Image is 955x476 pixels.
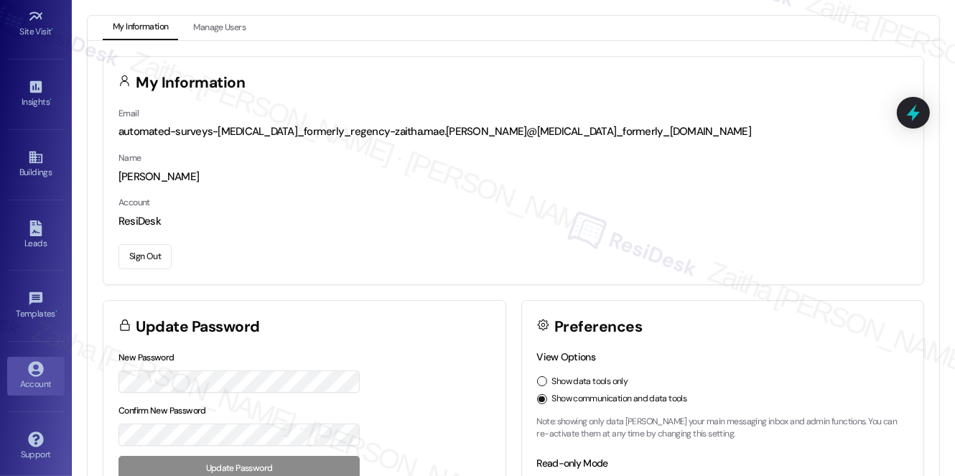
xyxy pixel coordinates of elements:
[7,145,65,184] a: Buildings
[537,350,596,363] label: View Options
[118,405,206,416] label: Confirm New Password
[7,357,65,396] a: Account
[136,319,260,335] h3: Update Password
[52,24,54,34] span: •
[537,416,909,441] p: Note: showing only data [PERSON_NAME] your main messaging inbox and admin functions. You can re-a...
[552,393,687,406] label: Show communication and data tools
[7,286,65,325] a: Templates •
[50,95,52,105] span: •
[55,307,57,317] span: •
[103,16,178,40] button: My Information
[118,197,150,208] label: Account
[118,169,908,185] div: [PERSON_NAME]
[118,108,139,119] label: Email
[183,16,256,40] button: Manage Users
[118,152,141,164] label: Name
[118,214,908,229] div: ResiDesk
[537,457,608,470] label: Read-only Mode
[7,216,65,255] a: Leads
[118,124,908,139] div: automated-surveys-[MEDICAL_DATA]_formerly_regency-zaitha.mae.[PERSON_NAME]@[MEDICAL_DATA]_formerl...
[7,75,65,113] a: Insights •
[136,75,246,90] h3: My Information
[552,375,628,388] label: Show data tools only
[7,4,65,43] a: Site Visit •
[118,352,174,363] label: New Password
[554,319,642,335] h3: Preferences
[7,427,65,466] a: Support
[118,244,172,269] button: Sign Out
